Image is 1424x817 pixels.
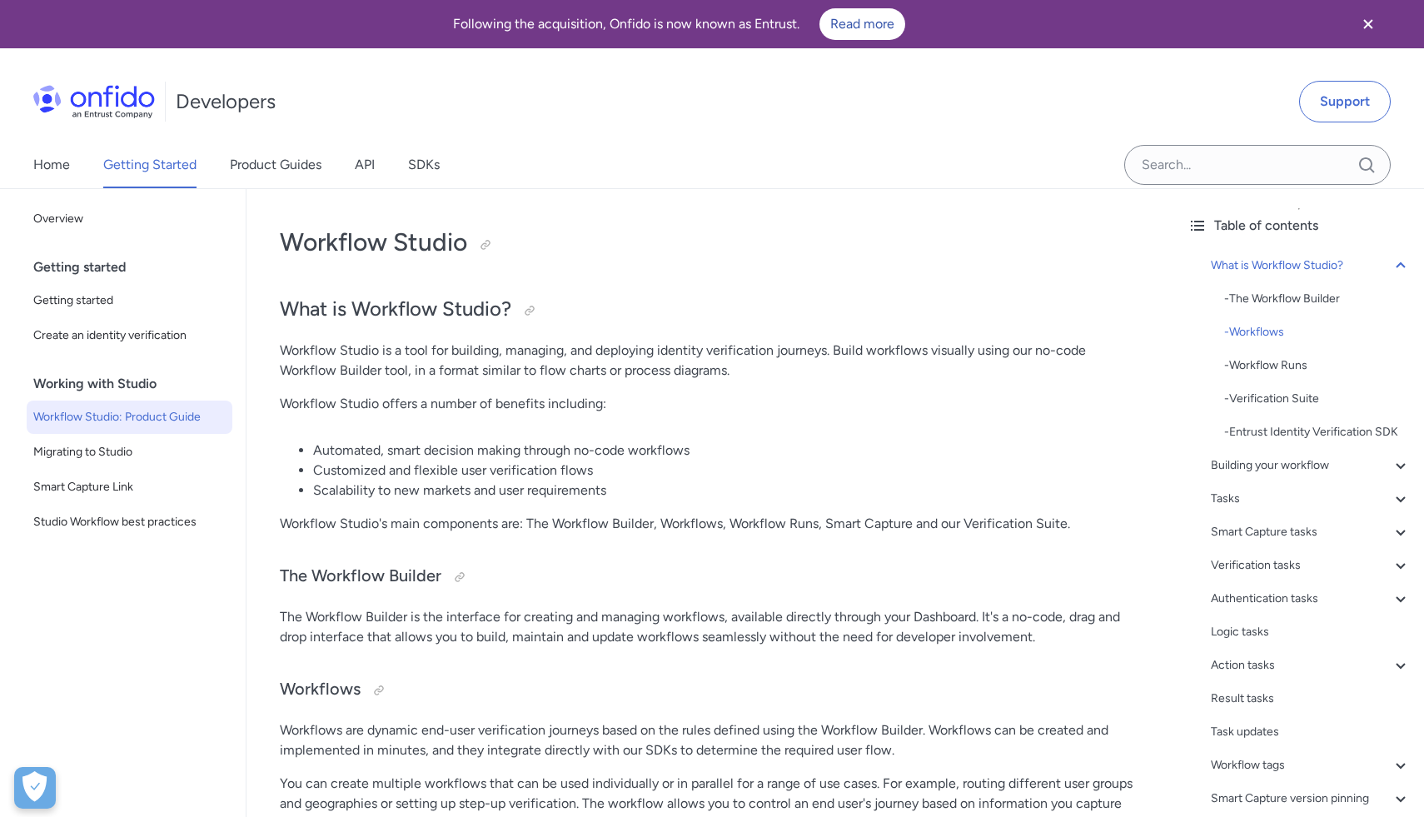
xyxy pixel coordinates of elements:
[27,506,232,539] a: Studio Workflow best practices
[1211,722,1411,742] a: Task updates
[33,512,226,532] span: Studio Workflow best practices
[1211,589,1411,609] a: Authentication tasks
[20,8,1337,40] div: Following the acquisition, Onfido is now known as Entrust.
[1187,216,1411,236] div: Table of contents
[1211,755,1411,775] a: Workflow tags
[1124,145,1391,185] input: Onfido search input field
[27,471,232,504] a: Smart Capture Link
[27,436,232,469] a: Migrating to Studio
[1211,689,1411,709] a: Result tasks
[27,319,232,352] a: Create an identity verification
[280,677,1141,704] h3: Workflows
[1224,289,1411,309] a: -The Workflow Builder
[313,441,1141,461] li: Automated, smart decision making through no-code workflows
[1211,789,1411,809] a: Smart Capture version pinning
[1299,81,1391,122] a: Support
[1224,422,1411,442] a: -Entrust Identity Verification SDK
[1337,3,1399,45] button: Close banner
[176,88,276,115] h1: Developers
[1358,14,1378,34] svg: Close banner
[280,720,1141,760] p: Workflows are dynamic end-user verification journeys based on the rules defined using the Workflo...
[1211,456,1411,476] a: Building your workflow
[1224,389,1411,409] div: - Verification Suite
[230,142,321,188] a: Product Guides
[280,341,1141,381] p: Workflow Studio is a tool for building, managing, and deploying identity verification journeys. B...
[33,142,70,188] a: Home
[1211,555,1411,575] a: Verification tasks
[27,202,232,236] a: Overview
[1224,289,1411,309] div: - The Workflow Builder
[27,401,232,434] a: Workflow Studio: Product Guide
[280,226,1141,259] h1: Workflow Studio
[280,564,1141,590] h3: The Workflow Builder
[280,514,1141,534] p: Workflow Studio's main components are: The Workflow Builder, Workflows, Workflow Runs, Smart Capt...
[280,607,1141,647] p: The Workflow Builder is the interface for creating and managing workflows, available directly thr...
[1224,356,1411,376] div: - Workflow Runs
[280,394,1141,414] p: Workflow Studio offers a number of benefits including:
[33,251,239,284] div: Getting started
[33,367,239,401] div: Working with Studio
[33,291,226,311] span: Getting started
[1211,489,1411,509] a: Tasks
[1211,256,1411,276] a: What is Workflow Studio?
[33,326,226,346] span: Create an identity verification
[33,407,226,427] span: Workflow Studio: Product Guide
[819,8,905,40] a: Read more
[1224,356,1411,376] a: -Workflow Runs
[1224,389,1411,409] a: -Verification Suite
[1224,322,1411,342] a: -Workflows
[33,442,226,462] span: Migrating to Studio
[14,767,56,809] div: Cookie Preferences
[1224,422,1411,442] div: - Entrust Identity Verification SDK
[14,767,56,809] button: Open Preferences
[33,209,226,229] span: Overview
[103,142,197,188] a: Getting Started
[1211,522,1411,542] a: Smart Capture tasks
[355,142,375,188] a: API
[33,85,155,118] img: Onfido Logo
[1224,322,1411,342] div: - Workflows
[1211,655,1411,675] a: Action tasks
[27,284,232,317] a: Getting started
[313,461,1141,481] li: Customized and flexible user verification flows
[280,296,1141,324] h2: What is Workflow Studio?
[1211,622,1411,642] a: Logic tasks
[33,477,226,497] span: Smart Capture Link
[408,142,440,188] a: SDKs
[313,481,1141,501] li: Scalability to new markets and user requirements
